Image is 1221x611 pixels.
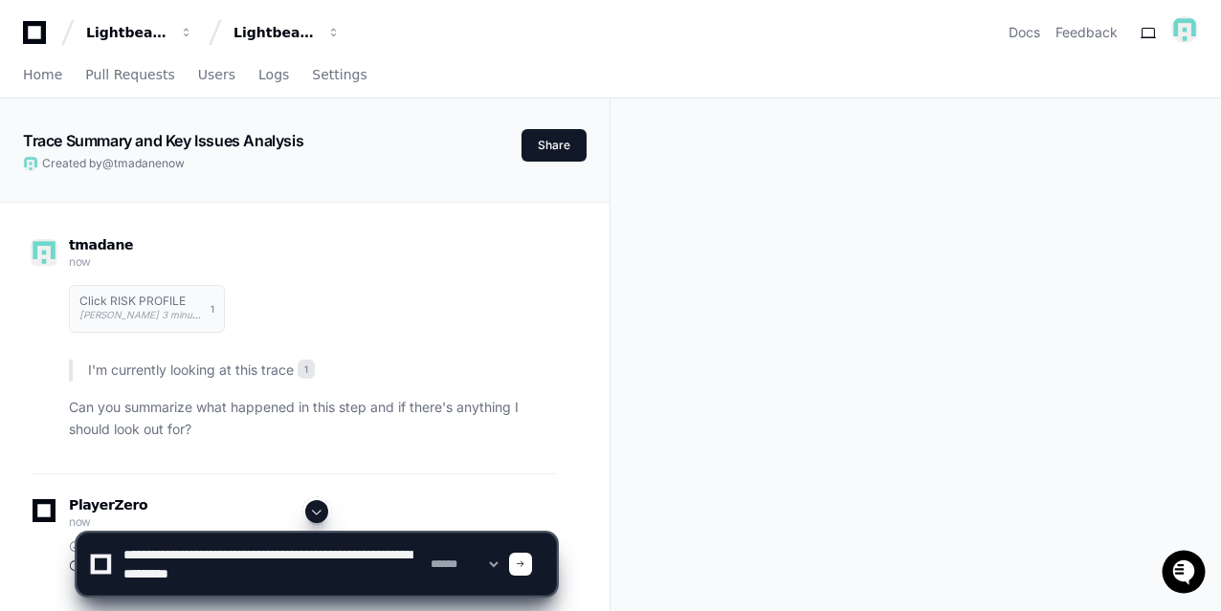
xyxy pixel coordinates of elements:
button: Lightbeam Health [78,15,201,50]
span: PlayerZero [69,499,147,511]
span: Home [23,69,62,80]
div: Lightbeam Health Solutions [233,23,316,42]
img: PlayerZero [19,18,57,56]
a: Logs [258,54,289,98]
div: Welcome [19,76,348,106]
span: @ [102,156,114,170]
img: 149698671 [23,156,38,171]
iframe: Open customer support [1160,548,1211,600]
span: Created by [42,156,185,171]
a: Pull Requests [85,54,174,98]
span: [PERSON_NAME] [59,255,155,271]
app-text-character-animate: Trace Summary and Key Issues Analysis [23,131,303,150]
span: now [162,156,185,170]
span: [PERSON_NAME] 3 minutes ago [79,309,226,320]
div: Lightbeam Health [86,23,168,42]
span: 1 [298,360,315,379]
span: Settings [312,69,366,80]
button: Start new chat [325,147,348,170]
a: Users [198,54,235,98]
img: 1736555170064-99ba0984-63c1-480f-8ee9-699278ef63ed [19,142,54,176]
p: Can you summarize what happened in this step and if there's anything I should look out for? [69,397,556,441]
img: Trupti Madane [19,237,50,268]
a: Powered byPylon [135,297,232,313]
span: tmadane [114,156,162,170]
button: Lightbeam Health Solutions [226,15,348,50]
img: 149698671 [1171,16,1198,43]
a: Docs [1009,23,1040,42]
div: Start new chat [65,142,314,161]
div: We're available if you need us! [65,161,242,176]
h1: Click RISK PROFILE [79,295,201,307]
button: Click RISK PROFILE[PERSON_NAME] 3 minutes ago1 [69,285,225,333]
p: I'm currently looking at this trace [88,360,556,382]
div: Past conversations [19,207,128,223]
a: Settings [312,54,366,98]
span: • [159,255,166,271]
span: 1 [211,301,214,316]
a: Home [23,54,62,98]
span: Users [198,69,235,80]
button: Feedback [1055,23,1118,42]
button: See all [297,204,348,227]
span: now [69,254,91,269]
span: tmadane [69,237,133,252]
span: Pull Requests [85,69,174,80]
img: 149698671 [31,239,57,266]
span: Logs [258,69,289,80]
span: Pylon [190,298,232,313]
button: Share [522,129,587,162]
span: [DATE] [169,255,209,271]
